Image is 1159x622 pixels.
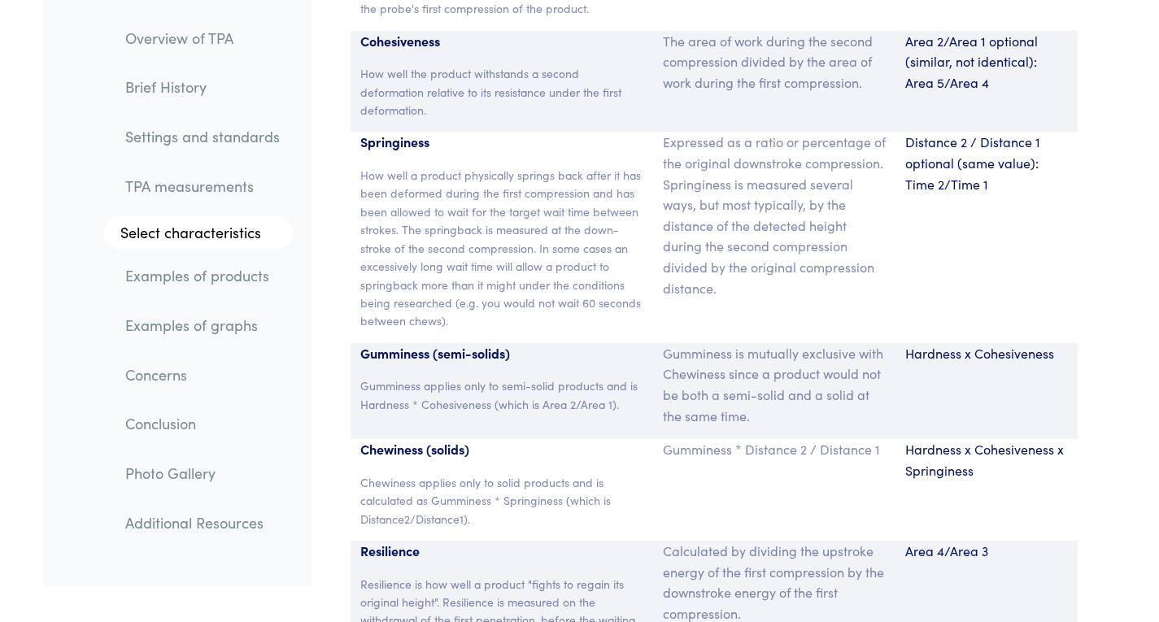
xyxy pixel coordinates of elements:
a: Photo Gallery [112,455,293,492]
p: Gumminess * Distance 2 / Distance 1 [663,439,886,460]
p: Gumminess is mutually exclusive with Chewiness since a product would not be both a semi-solid and... [663,343,886,426]
p: Cohesiveness [360,31,644,52]
p: Springiness [360,132,644,153]
p: Gumminess applies only to semi-solid products and is Hardness * Cohesiveness (which is Area 2/Are... [360,376,644,413]
p: How well a product physically springs back after it has been deformed during the first compressio... [360,166,644,330]
a: Overview of TPA [112,20,293,57]
p: Distance 2 / Distance 1 optional (same value): Time 2/Time 1 [905,132,1068,194]
p: Resilience [360,541,644,562]
a: Examples of graphs [112,307,293,344]
a: Conclusion [112,406,293,443]
p: How well the product withstands a second deformation relative to its resistance under the first d... [360,64,644,119]
p: Area 2/Area 1 optional (similar, not identical): Area 5/Area 4 [905,31,1068,94]
p: Hardness x Cohesiveness x Springiness [905,439,1068,481]
a: Settings and standards [112,118,293,155]
p: Hardness x Cohesiveness [905,343,1068,364]
a: TPA measurements [112,167,293,205]
p: Expressed as a ratio or percentage of the original downstroke compression. Springiness is measure... [663,132,886,298]
a: Concerns [112,356,293,394]
a: Brief History [112,69,293,107]
p: Area 4/Area 3 [905,541,1068,562]
p: The area of work during the second compression divided by the area of work during the first compr... [663,31,886,94]
p: Gumminess (semi-solids) [360,343,644,364]
p: Chewiness applies only to solid products and is calculated as Gumminess * Springiness (which is D... [360,473,644,528]
a: Select characteristics [104,217,293,250]
a: Examples of products [112,258,293,295]
p: Chewiness (solids) [360,439,644,460]
a: Additional Resources [112,504,293,542]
